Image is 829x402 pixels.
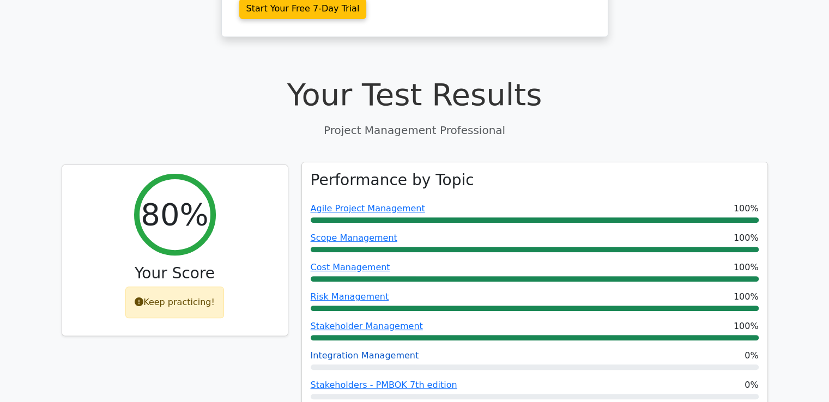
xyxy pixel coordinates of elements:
[745,379,758,392] span: 0%
[62,122,768,138] p: Project Management Professional
[734,202,759,215] span: 100%
[311,262,390,272] a: Cost Management
[311,380,457,390] a: Stakeholders - PMBOK 7th edition
[734,232,759,245] span: 100%
[734,261,759,274] span: 100%
[311,233,397,243] a: Scope Management
[311,203,425,214] a: Agile Project Management
[71,264,279,283] h3: Your Score
[745,349,758,362] span: 0%
[62,76,768,113] h1: Your Test Results
[734,320,759,333] span: 100%
[734,290,759,303] span: 100%
[141,196,208,233] h2: 80%
[311,350,419,361] a: Integration Management
[125,287,224,318] div: Keep practicing!
[311,171,474,190] h3: Performance by Topic
[311,321,423,331] a: Stakeholder Management
[311,291,389,302] a: Risk Management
